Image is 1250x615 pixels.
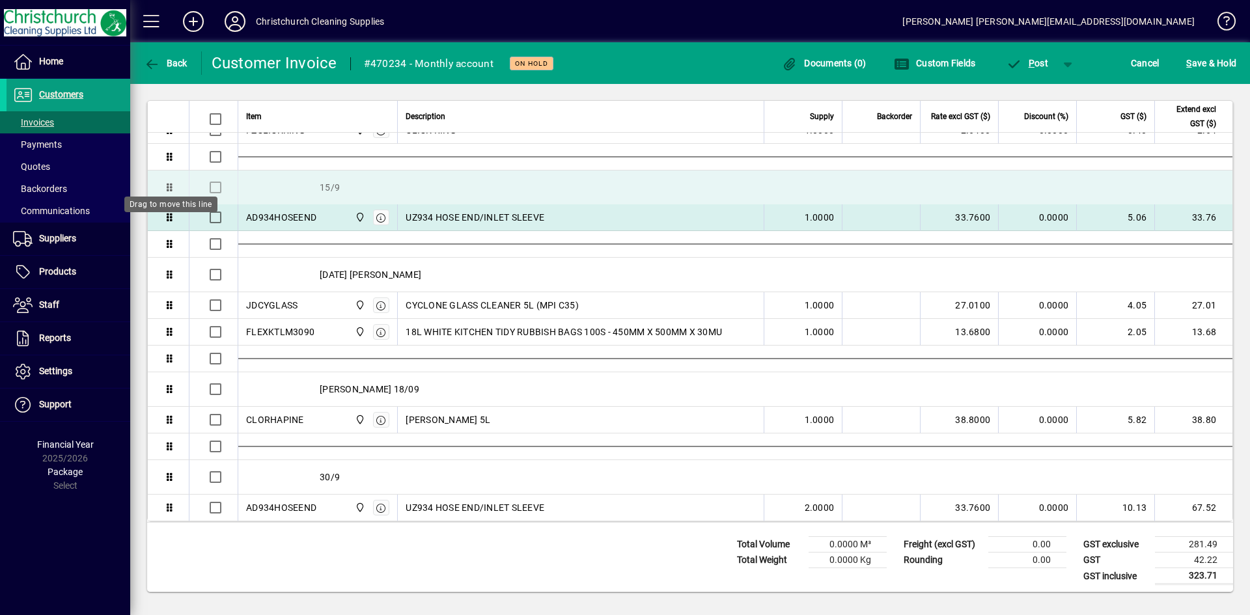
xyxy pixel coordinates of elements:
a: Knowledge Base [1208,3,1234,45]
a: Payments [7,133,130,156]
div: [DATE] [PERSON_NAME] [238,258,1232,292]
div: #470234 - Monthly account [364,53,493,74]
span: Invoices [13,117,54,128]
span: Extend excl GST ($) [1163,102,1216,131]
button: Save & Hold [1183,51,1240,75]
td: 0.00 [988,553,1066,568]
span: ost [1006,58,1048,68]
div: 33.7600 [928,211,990,224]
td: 0.0000 [998,407,1076,433]
span: Documents (0) [782,58,867,68]
span: Home [39,56,63,66]
td: 5.82 [1076,407,1154,433]
a: Backorders [7,178,130,200]
span: 1.0000 [805,211,835,224]
div: 38.8000 [928,413,990,426]
span: GST ($) [1120,109,1146,124]
span: Communications [13,206,90,216]
span: Back [144,58,187,68]
td: 0.0000 [998,292,1076,319]
td: 10.13 [1076,495,1154,521]
span: ave & Hold [1186,53,1236,74]
button: Cancel [1128,51,1163,75]
div: Customer Invoice [212,53,337,74]
td: Total Volume [730,537,809,553]
span: Package [48,467,83,477]
td: GST inclusive [1077,568,1155,584]
span: Backorder [877,109,912,124]
span: UZ934 HOSE END/INLET SLEEVE [406,501,544,514]
td: 0.0000 [998,319,1076,346]
button: Custom Fields [891,51,979,75]
span: 2.0000 [805,501,835,514]
button: Documents (0) [779,51,870,75]
span: 18L WHITE KITCHEN TIDY RUBBISH BAGS 100S - 450MM X 500MM X 30MU [406,325,722,338]
span: Christchurch Cleaning Supplies Ltd [352,325,367,339]
div: Drag to move this line [124,197,217,212]
a: Suppliers [7,223,130,255]
span: Cancel [1131,53,1160,74]
span: Customers [39,89,83,100]
div: Christchurch Cleaning Supplies [256,11,384,32]
div: 13.6800 [928,325,990,338]
span: Rate excl GST ($) [931,109,990,124]
div: JDCYGLASS [246,299,298,312]
a: Home [7,46,130,78]
span: Description [406,109,445,124]
td: 38.80 [1154,407,1232,433]
span: Staff [39,299,59,310]
div: AD934HOSEEND [246,211,316,224]
td: 27.01 [1154,292,1232,319]
span: Christchurch Cleaning Supplies Ltd [352,210,367,225]
span: Reports [39,333,71,343]
span: Christchurch Cleaning Supplies Ltd [352,298,367,312]
div: 30/9 [238,460,1232,494]
a: Quotes [7,156,130,178]
span: Item [246,109,262,124]
div: 27.0100 [928,299,990,312]
span: UZ934 HOSE END/INLET SLEEVE [406,211,544,224]
span: On hold [515,59,548,68]
button: Profile [214,10,256,33]
td: 0.0000 M³ [809,537,887,553]
button: Add [173,10,214,33]
div: FLEXKTLM3090 [246,325,314,338]
td: 67.52 [1154,495,1232,521]
td: 323.71 [1155,568,1233,584]
span: Christchurch Cleaning Supplies Ltd [352,500,367,515]
td: 0.0000 [998,495,1076,521]
span: Custom Fields [894,58,976,68]
span: CYCLONE GLASS CLEANER 5L (MPI C35) [406,299,579,312]
a: Support [7,389,130,421]
span: Settings [39,366,72,376]
div: 33.7600 [928,501,990,514]
td: Total Weight [730,553,809,568]
span: Payments [13,139,62,150]
a: Communications [7,200,130,222]
td: 281.49 [1155,537,1233,553]
span: S [1186,58,1191,68]
a: Reports [7,322,130,355]
button: Post [999,51,1055,75]
span: Discount (%) [1024,109,1068,124]
span: Christchurch Cleaning Supplies Ltd [352,413,367,427]
td: Freight (excl GST) [897,537,988,553]
td: 2.05 [1076,319,1154,346]
td: 5.06 [1076,204,1154,231]
span: Products [39,266,76,277]
a: Products [7,256,130,288]
td: 0.00 [988,537,1066,553]
span: 1.0000 [805,413,835,426]
a: Staff [7,289,130,321]
div: AD934HOSEEND [246,501,316,514]
div: [PERSON_NAME] [PERSON_NAME][EMAIL_ADDRESS][DOMAIN_NAME] [902,11,1195,32]
td: Rounding [897,553,988,568]
span: Quotes [13,161,50,172]
span: Suppliers [39,233,76,243]
td: GST exclusive [1077,537,1155,553]
a: Settings [7,355,130,388]
span: P [1029,58,1035,68]
div: [PERSON_NAME] 18/09 [238,372,1232,406]
a: Invoices [7,111,130,133]
td: 42.22 [1155,553,1233,568]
